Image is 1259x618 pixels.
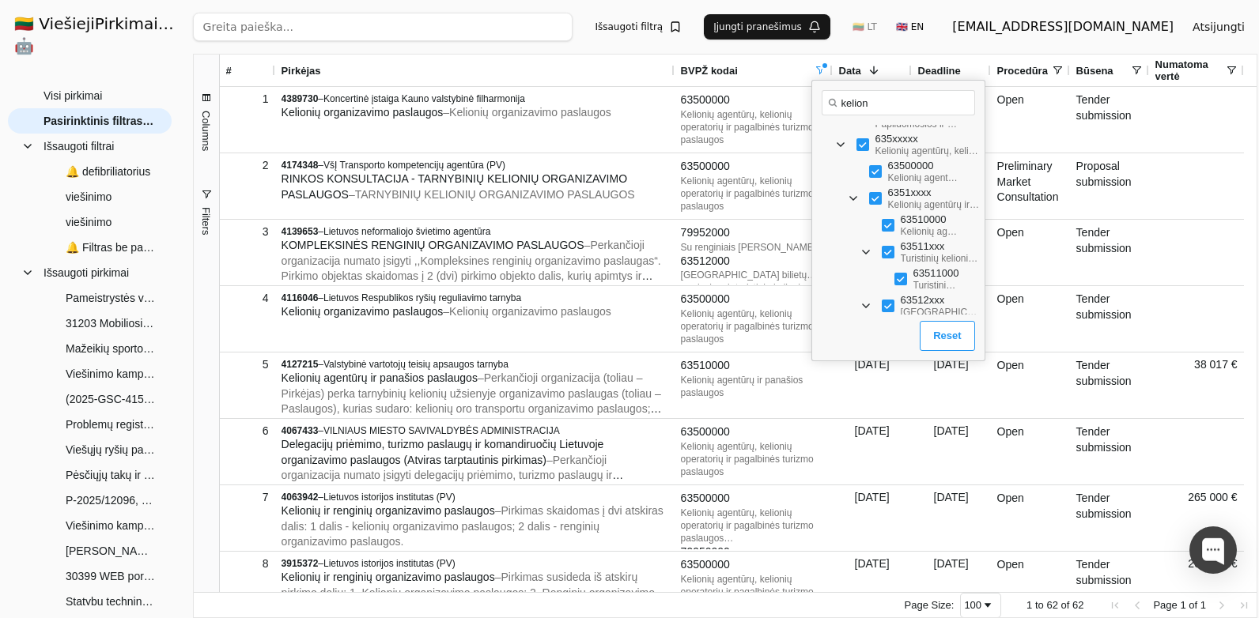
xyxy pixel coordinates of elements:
[681,307,826,345] div: Kelionių agentūrų, kelionių operatorių ir pagalbinės turizmo paslaugos
[282,424,668,437] div: –
[66,337,156,360] span: Mažeikių sporto ir pramogų centro Sedos g. 55, Mažeikiuose statybos valdymo, įskaitant statybos t...
[282,65,321,77] span: Pirkėjas
[901,213,978,225] div: 63510000
[888,160,978,171] div: 63500000
[66,236,156,259] span: 🔔 Filtras be pavadinimo
[905,599,955,611] div: Page Size:
[991,419,1070,484] div: Open
[681,545,826,560] div: 79950000
[888,198,981,211] div: Kelionių agentūrų ir panašios paslaugos
[681,573,826,611] div: Kelionių agentūrų, kelionių operatorių ir pagalbinės turizmo paslaugos
[1238,599,1250,612] div: Last Page
[681,225,826,241] div: 79952000
[226,486,269,509] div: 7
[66,488,156,512] span: P-2025/12096, Mokslo paskirties modulinio pastato (gaminio) lopšelio-darželio Nidos g. 2A, Dercek...
[991,286,1070,352] div: Open
[66,160,150,183] span: 🔔 defibriliatorius
[901,252,981,265] div: Turistinių kelionių organizavimo paslaugos
[833,419,912,484] div: [DATE]
[822,90,975,115] input: Search filter values
[991,352,1070,418] div: Open
[901,294,1000,306] div: 63512xxx
[66,463,156,487] span: Pėsčiųjų takų ir automobilių stovėjimo aikštelių sutvarkymo darbai.
[66,564,156,588] span: 30399 WEB portalų programavimo ir konsultavimo paslaugos
[1070,87,1149,153] div: Tender submission
[585,14,691,40] button: Išsaugoti filtrą
[681,424,826,440] div: 63500000
[1180,13,1257,41] button: Atsijungti
[282,371,478,384] span: Kelionių agentūrų ir panašios paslaugos
[681,65,738,77] span: BVPŽ kodai
[1200,599,1206,611] span: 1
[226,420,269,443] div: 6
[323,93,525,104] span: Koncertinė įstaiga Kauno valstybinė filharmonija
[681,241,826,254] div: Su renginiais [PERSON_NAME]
[43,261,129,285] span: Išsaugoti pirkimai
[323,558,456,569] span: Lietuvos istorijos institutas (PV)
[681,358,826,374] div: 63510000
[282,359,319,370] span: 4127215
[839,65,861,77] span: Data
[226,65,232,77] span: #
[282,92,668,105] div: –
[952,17,1174,36] div: [EMAIL_ADDRESS][DOMAIN_NAME]
[991,220,1070,285] div: Open
[833,485,912,551] div: [DATE]
[323,292,521,303] span: Lietuvos Respublikos ryšių reguliavimo tarnyba
[1070,485,1149,551] div: Tender submission
[66,311,156,335] span: 31203 Mobiliosios programėlės, interneto svetainės ir interneto parduotuvės sukūrimas su vystymo ...
[964,599,981,611] div: 100
[66,514,156,537] span: Viešinimo kampanija "Persėsk į elektromobilį"
[681,159,826,175] div: 63500000
[282,425,319,436] span: 4067433
[1149,352,1244,418] div: 38 017 €
[200,111,212,151] span: Columns
[681,557,826,573] div: 63500000
[912,352,991,418] div: [DATE]
[323,492,456,503] span: Lietuvos istorijos institutas (PV)
[991,153,1070,219] div: Preliminary Market Consultation
[323,425,560,436] span: VILNIAUS MIESTO SAVIVALDYBĖS ADMINISTRACIJA
[833,352,912,418] div: [DATE]
[282,438,604,466] span: Delegacijų priėmimo, turizmo paslaugų ir komandiruočių Lietuvoje organizavimo paslaugos (Atviras ...
[66,286,156,310] span: Pameistrystės viešinimo Lietuvoje komunikacijos strategijos įgyvendinimas
[681,175,826,213] div: Kelionių agentūrų, kelionių operatorių ir pagalbinės turizmo paslaugos
[1070,552,1149,617] div: Tender submission
[226,88,269,111] div: 1
[282,504,664,548] span: – Pirkimas skaidomas į dvi atskiras dalis: 1 dalis - kelionių organizavimo paslaugos; 2 dalis - r...
[282,292,668,304] div: –
[997,65,1048,77] span: Procedūra
[282,160,319,171] span: 4174348
[681,292,826,307] div: 63500000
[991,87,1070,153] div: Open
[875,145,981,157] div: Kelionių agentūrų, kelionių operatorių ir pagalbinės turizmo paslaugos
[681,440,826,478] div: Kelionių agentūrų, kelionių operatorių ir pagalbinės turizmo paslaugos
[66,413,156,436] span: Problemų registravimo ir administravimo informacinės sistemos sukūrimo, įdiegimo, palaikymo ir ap...
[681,491,826,507] div: 63500000
[681,254,826,269] div: 63512000
[875,133,1000,145] div: 635xxxxx
[226,552,269,575] div: 8
[43,109,156,133] span: Pasirinktinis filtras (62)
[833,552,912,617] div: [DATE]
[282,159,668,171] div: –
[1216,599,1228,612] div: Next Page
[1131,599,1144,612] div: Previous Page
[282,106,444,119] span: Kelionių organizavimo paslaugos
[66,387,156,411] span: (2025-GSC-415) Personalo valdymo sistemos nuomos ir kitos paslaugos
[66,362,156,386] span: Viešinimo kampanija "Persėsk į elektromobilį"
[226,154,269,177] div: 2
[323,160,505,171] span: VšĮ Transporto kompetencijų agentūra (PV)
[282,93,319,104] span: 4389730
[323,226,490,237] span: Lietuvos neformaliojo švietimo agentūra
[1070,419,1149,484] div: Tender submission
[1026,599,1032,611] span: 1
[200,207,212,235] span: Filters
[918,65,961,77] span: Deadline
[66,185,112,209] span: viešinimo
[811,80,985,361] div: Column Filter
[681,92,826,108] div: 63500000
[1153,599,1177,611] span: Page
[282,305,444,318] span: Kelionių organizavimo paslaugos
[912,419,991,484] div: [DATE]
